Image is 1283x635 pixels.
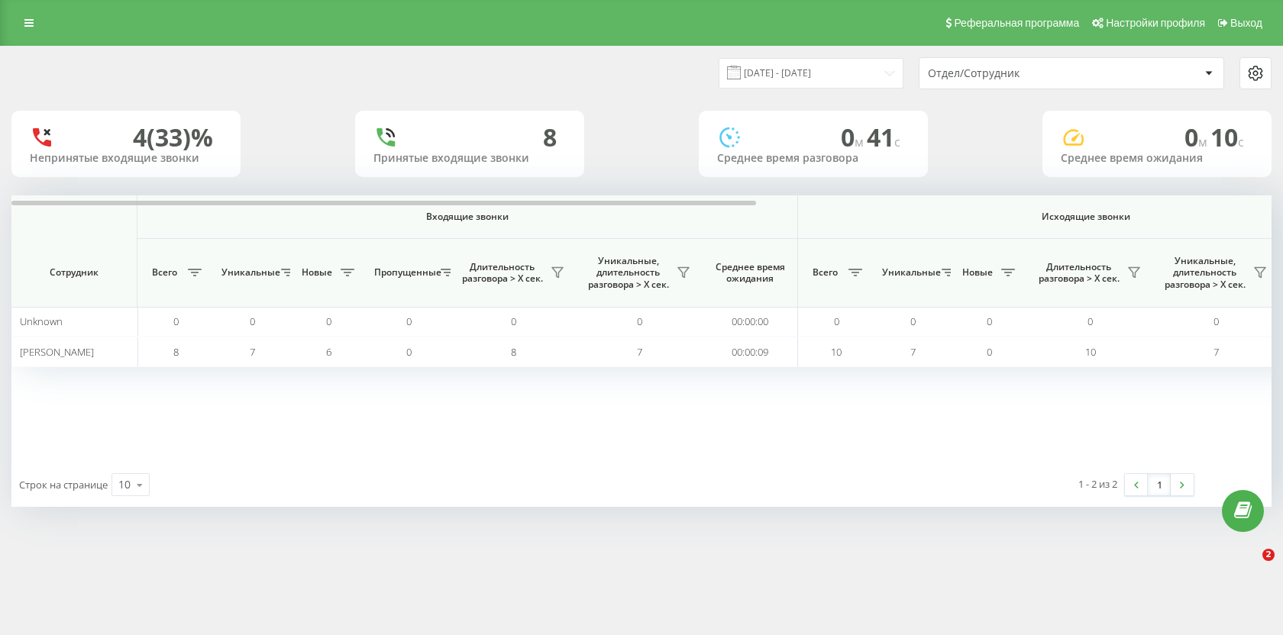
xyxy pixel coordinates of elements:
[1214,314,1219,328] span: 0
[298,266,336,279] span: Новые
[987,314,992,328] span: 0
[855,134,867,150] span: м
[133,123,213,152] div: 4 (33)%
[867,121,900,153] span: 41
[954,17,1079,29] span: Реферальная программа
[1078,476,1117,492] div: 1 - 2 из 2
[250,345,255,359] span: 7
[24,266,124,279] span: Сотрудник
[177,211,758,223] span: Входящие звонки
[910,314,916,328] span: 0
[20,314,63,328] span: Unknown
[326,345,331,359] span: 6
[406,345,412,359] span: 0
[584,255,672,291] span: Уникальные, длительность разговора > Х сек.
[703,337,798,366] td: 00:00:09
[958,266,997,279] span: Новые
[543,123,557,152] div: 8
[637,314,642,328] span: 0
[1085,345,1096,359] span: 10
[841,121,867,153] span: 0
[1087,314,1093,328] span: 0
[1035,261,1123,285] span: Длительность разговора > Х сек.
[373,152,566,165] div: Принятые входящие звонки
[703,307,798,337] td: 00:00:00
[1210,121,1244,153] span: 10
[834,314,839,328] span: 0
[831,345,842,359] span: 10
[910,345,916,359] span: 7
[19,478,108,492] span: Строк на странице
[30,152,222,165] div: Непринятые входящие звонки
[145,266,183,279] span: Всего
[1230,17,1262,29] span: Выход
[806,266,844,279] span: Всего
[458,261,546,285] span: Длительность разговора > Х сек.
[374,266,436,279] span: Пропущенные
[511,314,516,328] span: 0
[637,345,642,359] span: 7
[1198,134,1210,150] span: м
[173,314,179,328] span: 0
[1214,345,1219,359] span: 7
[714,261,786,285] span: Среднее время ожидания
[717,152,910,165] div: Среднее время разговора
[1061,152,1253,165] div: Среднее время ожидания
[1238,134,1244,150] span: c
[511,345,516,359] span: 8
[1231,549,1268,585] iframe: Intercom live chat
[928,67,1110,80] div: Отдел/Сотрудник
[118,477,131,492] div: 10
[1161,255,1249,291] span: Уникальные, длительность разговора > Х сек.
[221,266,276,279] span: Уникальные
[1262,549,1275,561] span: 2
[987,345,992,359] span: 0
[1106,17,1205,29] span: Настройки профиля
[882,266,937,279] span: Уникальные
[406,314,412,328] span: 0
[326,314,331,328] span: 0
[1184,121,1210,153] span: 0
[894,134,900,150] span: c
[20,345,94,359] span: [PERSON_NAME]
[1148,474,1171,495] a: 1
[173,345,179,359] span: 8
[250,314,255,328] span: 0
